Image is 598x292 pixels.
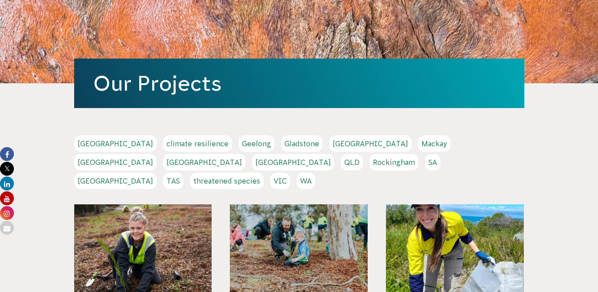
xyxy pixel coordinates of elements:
a: [GEOGRAPHIC_DATA] [329,135,412,152]
a: [GEOGRAPHIC_DATA] [74,135,157,152]
a: QLD [341,154,363,171]
a: Gladstone [281,135,323,152]
a: WA [297,173,315,189]
a: Mackay [418,135,451,152]
a: [GEOGRAPHIC_DATA] [74,154,157,171]
a: TAS [163,173,183,189]
a: threatened species [190,173,264,189]
a: Geelong [239,135,274,152]
a: [GEOGRAPHIC_DATA] [252,154,334,171]
a: [GEOGRAPHIC_DATA] [74,173,157,189]
a: VIC [270,173,290,189]
a: Our Projects [93,72,222,95]
a: [GEOGRAPHIC_DATA] [163,154,245,171]
a: climate resilience [163,135,232,152]
a: Rockingham [369,154,418,171]
a: SA [425,154,441,171]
